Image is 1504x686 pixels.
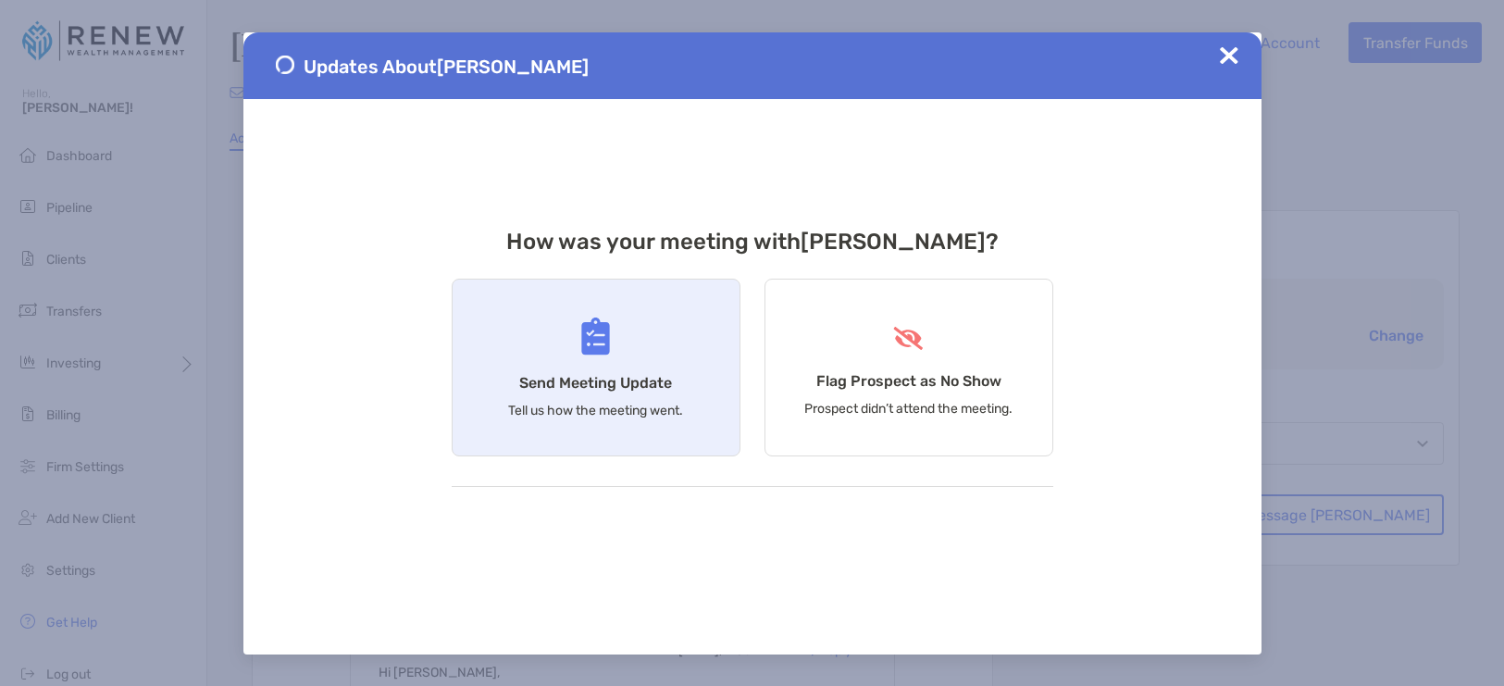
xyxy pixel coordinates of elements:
[804,401,1013,417] p: Prospect didn’t attend the meeting.
[816,372,1001,390] h4: Flag Prospect as No Show
[276,56,294,74] img: Send Meeting Update 1
[519,374,672,392] h4: Send Meeting Update
[304,56,589,78] span: Updates About [PERSON_NAME]
[891,327,926,350] img: Flag Prospect as No Show
[508,403,683,418] p: Tell us how the meeting went.
[581,318,610,355] img: Send Meeting Update
[452,229,1053,255] h3: How was your meeting with [PERSON_NAME] ?
[1220,46,1238,65] img: Close Updates Zoe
